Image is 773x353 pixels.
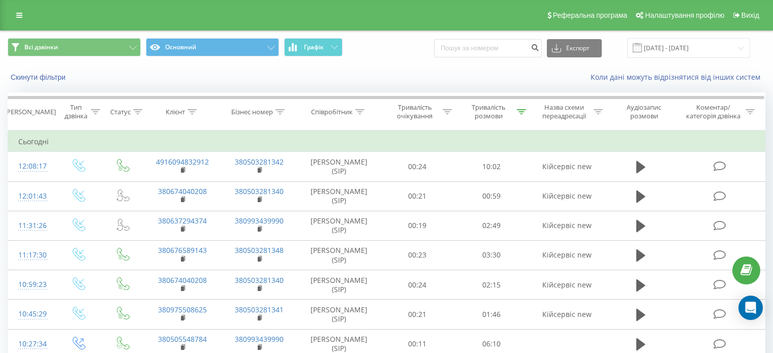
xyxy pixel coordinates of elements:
[158,334,207,344] a: 380505548784
[547,39,602,57] button: Експорт
[18,304,45,324] div: 10:45:29
[741,11,759,19] span: Вихід
[298,211,381,240] td: [PERSON_NAME] (SIP)
[18,275,45,295] div: 10:59:23
[158,186,207,196] a: 380674040208
[738,296,763,320] div: Open Intercom Messenger
[528,152,605,181] td: Кійсервіс new
[158,216,207,226] a: 380637294374
[528,181,605,211] td: Кійсервіс new
[18,156,45,176] div: 12:08:17
[235,216,284,226] a: 380993439990
[8,73,71,82] button: Скинути фільтри
[528,240,605,270] td: Кійсервіс new
[528,270,605,300] td: Кійсервіс new
[298,240,381,270] td: [PERSON_NAME] (SIP)
[235,186,284,196] a: 380503281340
[231,108,273,116] div: Бізнес номер
[8,132,765,152] td: Сьогодні
[528,300,605,329] td: Кійсервіс new
[166,108,185,116] div: Клієнт
[18,245,45,265] div: 11:17:30
[381,152,454,181] td: 00:24
[311,108,353,116] div: Співробітник
[381,270,454,300] td: 00:24
[110,108,131,116] div: Статус
[284,38,343,56] button: Графік
[684,103,743,120] div: Коментар/категорія дзвінка
[304,44,324,51] span: Графік
[235,334,284,344] a: 380993439990
[18,186,45,206] div: 12:01:43
[298,152,381,181] td: [PERSON_NAME] (SIP)
[381,211,454,240] td: 00:19
[235,275,284,285] a: 380503281340
[5,108,56,116] div: [PERSON_NAME]
[645,11,724,19] span: Налаштування профілю
[235,305,284,314] a: 380503281341
[614,103,674,120] div: Аудіозапис розмови
[298,181,381,211] td: [PERSON_NAME] (SIP)
[553,11,628,19] span: Реферальна програма
[158,305,207,314] a: 380975508625
[381,300,454,329] td: 00:21
[381,240,454,270] td: 00:23
[390,103,441,120] div: Тривалість очікування
[24,43,58,51] span: Всі дзвінки
[463,103,514,120] div: Тривалість розмови
[298,300,381,329] td: [PERSON_NAME] (SIP)
[146,38,279,56] button: Основний
[158,275,207,285] a: 380674040208
[381,181,454,211] td: 00:21
[434,39,542,57] input: Пошук за номером
[235,157,284,167] a: 380503281342
[158,245,207,255] a: 380676589143
[235,245,284,255] a: 380503281348
[454,152,528,181] td: 10:02
[454,181,528,211] td: 00:59
[538,103,591,120] div: Назва схеми переадресації
[454,211,528,240] td: 02:49
[454,300,528,329] td: 01:46
[454,240,528,270] td: 03:30
[64,103,88,120] div: Тип дзвінка
[454,270,528,300] td: 02:15
[8,38,141,56] button: Всі дзвінки
[591,72,765,82] a: Коли дані можуть відрізнятися вiд інших систем
[156,157,209,167] a: 4916094832912
[298,270,381,300] td: [PERSON_NAME] (SIP)
[18,216,45,236] div: 11:31:26
[528,211,605,240] td: Кійсервіс new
